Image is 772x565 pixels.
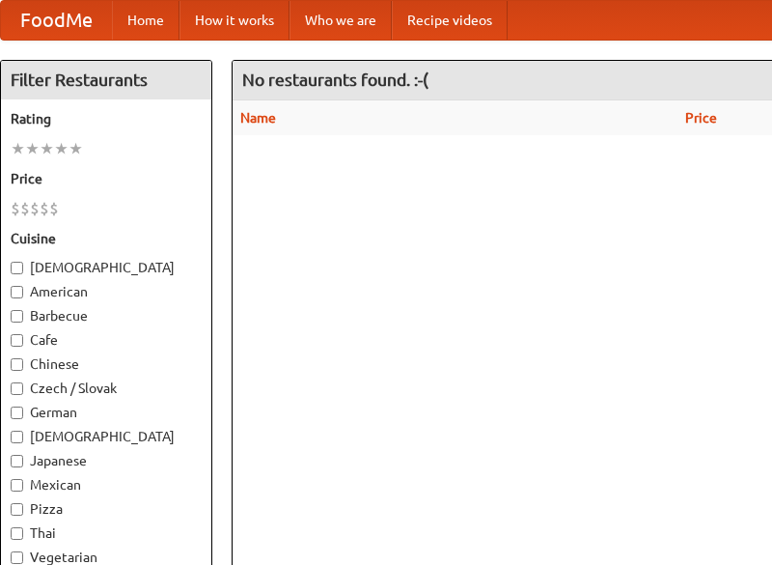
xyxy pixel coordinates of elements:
input: Czech / Slovak [11,382,23,395]
li: $ [11,198,20,219]
a: Home [112,1,179,40]
h5: Rating [11,109,202,128]
a: Recipe videos [392,1,508,40]
label: American [11,282,202,301]
input: Thai [11,527,23,540]
li: ★ [40,138,54,159]
h5: Price [11,169,202,188]
input: [DEMOGRAPHIC_DATA] [11,262,23,274]
label: Chinese [11,354,202,374]
label: Cafe [11,330,202,350]
input: Vegetarian [11,551,23,564]
input: American [11,286,23,298]
label: [DEMOGRAPHIC_DATA] [11,258,202,277]
li: $ [40,198,49,219]
input: Chinese [11,358,23,371]
input: German [11,407,23,419]
a: Name [240,110,276,126]
a: FoodMe [1,1,112,40]
li: $ [20,198,30,219]
li: $ [30,198,40,219]
li: ★ [54,138,69,159]
label: Mexican [11,475,202,494]
label: German [11,403,202,422]
h4: Filter Restaurants [1,61,211,99]
li: ★ [11,138,25,159]
li: ★ [25,138,40,159]
label: [DEMOGRAPHIC_DATA] [11,427,202,446]
ng-pluralize: No restaurants found. :-( [242,71,428,89]
label: Japanese [11,451,202,470]
label: Thai [11,523,202,543]
input: Japanese [11,455,23,467]
a: How it works [179,1,289,40]
a: Price [685,110,717,126]
label: Pizza [11,499,202,519]
h5: Cuisine [11,229,202,248]
label: Czech / Slovak [11,379,202,398]
label: Barbecue [11,306,202,325]
input: Barbecue [11,310,23,323]
input: Cafe [11,334,23,347]
input: [DEMOGRAPHIC_DATA] [11,431,23,443]
input: Mexican [11,479,23,492]
input: Pizza [11,503,23,516]
li: ★ [69,138,83,159]
a: Who we are [289,1,392,40]
li: $ [49,198,59,219]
